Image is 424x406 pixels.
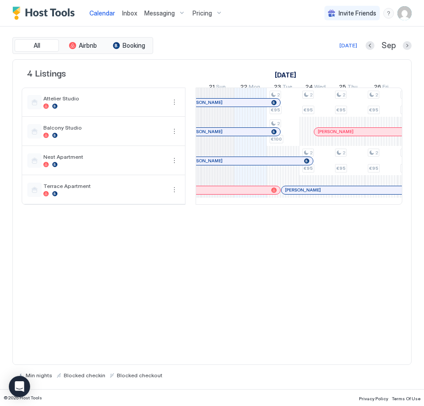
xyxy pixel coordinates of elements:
[26,372,52,379] span: Min nights
[43,124,166,131] span: Balcony Studio
[169,126,180,137] div: menu
[339,9,376,17] span: Invite Friends
[117,372,162,379] span: Blocked checkout
[122,8,137,18] a: Inbox
[238,81,262,94] a: September 22, 2025
[303,81,328,94] a: September 24, 2025
[169,126,180,137] button: More options
[337,81,360,94] a: September 25, 2025
[282,83,292,92] span: Tue
[79,42,97,50] span: Airbnb
[187,158,223,164] span: [PERSON_NAME]
[187,100,223,105] span: [PERSON_NAME]
[382,83,389,92] span: Fri
[9,376,30,397] div: Open Intercom Messenger
[122,9,137,17] span: Inbox
[305,83,313,92] span: 24
[372,81,391,94] a: September 26, 2025
[359,393,388,402] a: Privacy Policy
[169,97,180,107] button: More options
[383,8,394,19] div: menu
[193,9,212,17] span: Pricing
[89,9,115,17] span: Calendar
[4,395,42,401] span: © 2025 Host Tools
[336,165,346,171] span: €95
[169,155,180,166] div: menu
[347,83,358,92] span: Thu
[338,40,358,51] button: [DATE]
[169,97,180,107] div: menu
[285,187,321,193] span: [PERSON_NAME]
[207,81,228,94] a: September 21, 2025
[304,107,313,113] span: €95
[27,66,66,79] span: 4 Listings
[169,155,180,166] button: More options
[366,41,374,50] button: Previous month
[12,7,79,20] a: Host Tools Logo
[169,184,180,195] div: menu
[374,83,381,92] span: 26
[336,107,346,113] span: €95
[314,83,326,92] span: Wed
[382,41,396,51] span: Sep
[34,42,40,50] span: All
[240,83,247,92] span: 22
[271,136,282,142] span: €100
[343,92,345,98] span: 2
[375,150,378,156] span: 2
[15,39,59,52] button: All
[273,69,298,81] a: September 7, 2025
[277,92,280,98] span: 2
[43,153,166,160] span: Nest Apartment
[43,95,166,102] span: Attelier Studio
[187,129,223,134] span: [PERSON_NAME]
[318,129,354,134] span: [PERSON_NAME]
[369,165,378,171] span: €95
[339,83,346,92] span: 25
[64,372,105,379] span: Blocked checkin
[277,121,280,126] span: 2
[375,92,378,98] span: 2
[392,396,420,401] span: Terms Of Use
[123,42,145,50] span: Booking
[12,37,153,54] div: tab-group
[359,396,388,401] span: Privacy Policy
[310,92,312,98] span: 2
[169,184,180,195] button: More options
[392,393,420,402] a: Terms Of Use
[310,150,312,156] span: 2
[209,83,215,92] span: 21
[403,41,412,50] button: Next month
[43,183,166,189] span: Terrace Apartment
[144,9,175,17] span: Messaging
[272,81,294,94] a: September 23, 2025
[249,83,260,92] span: Mon
[216,83,226,92] span: Sun
[369,107,378,113] span: €95
[274,83,281,92] span: 23
[107,39,151,52] button: Booking
[339,42,357,50] div: [DATE]
[61,39,105,52] button: Airbnb
[343,150,345,156] span: 2
[397,6,412,20] div: User profile
[89,8,115,18] a: Calendar
[304,165,313,171] span: €95
[271,107,280,113] span: €95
